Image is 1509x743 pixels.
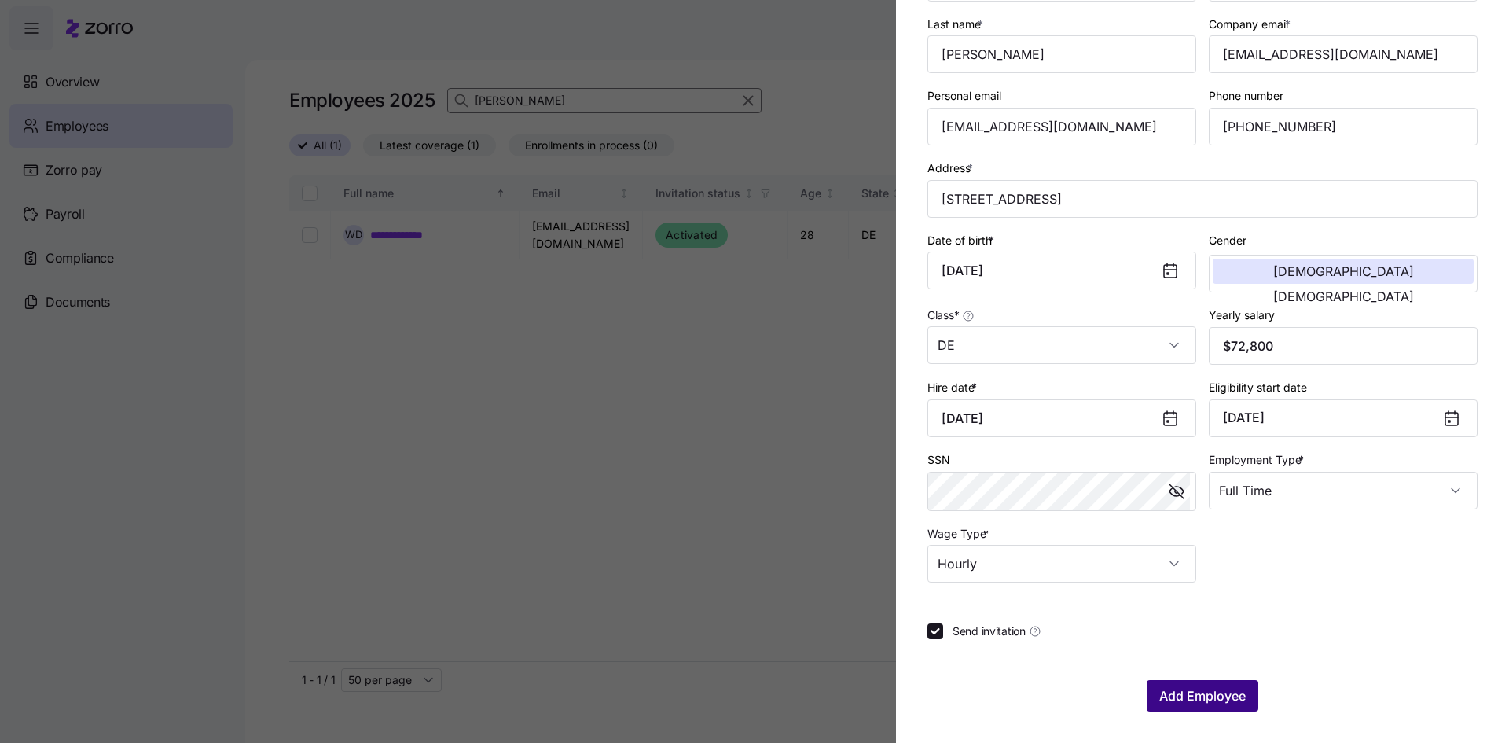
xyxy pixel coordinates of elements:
label: Eligibility start date [1209,379,1307,396]
input: Last name [927,35,1196,73]
span: Send invitation [953,623,1026,639]
input: MM/DD/YYYY [927,252,1196,289]
button: [DATE] [1209,399,1478,437]
input: Phone number [1209,108,1478,145]
input: Address [927,180,1478,218]
input: Select wage type [927,545,1196,583]
input: Yearly salary [1209,327,1478,365]
input: Select employment type [1209,472,1478,509]
label: Gender [1209,232,1246,249]
label: Wage Type [927,525,992,543]
input: MM/DD/YYYY [927,399,1196,437]
label: Phone number [1209,87,1283,105]
label: Address [927,160,976,177]
label: Employment Type [1209,451,1307,469]
input: Class [927,326,1196,364]
span: Add Employee [1159,686,1246,705]
label: Last name [927,16,986,33]
label: Personal email [927,87,1001,105]
span: Class * [927,307,959,323]
button: Add Employee [1147,680,1258,712]
input: Personal email [927,108,1196,145]
label: SSN [927,451,950,469]
input: Company email [1209,35,1478,73]
label: Yearly salary [1209,307,1275,324]
span: [DEMOGRAPHIC_DATA] [1273,290,1414,303]
label: Date of birth [927,232,997,249]
label: Company email [1209,16,1294,33]
span: [DEMOGRAPHIC_DATA] [1273,265,1414,278]
label: Hire date [927,379,980,396]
